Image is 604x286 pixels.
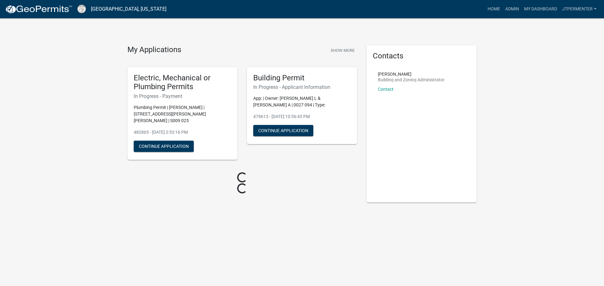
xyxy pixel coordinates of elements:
[378,78,445,82] p: Building and Zoning Administrator
[134,93,231,99] h6: In Progress - Payment
[134,104,231,124] p: Plumbing Permit | [PERSON_NAME] | [STREET_ADDRESS][PERSON_NAME][PERSON_NAME] | S009 025
[560,3,599,15] a: jtpermenter
[328,45,357,56] button: Show More
[253,113,351,120] p: 479613 - [DATE] 10:56:43 PM
[77,5,86,13] img: Cook County, Georgia
[485,3,503,15] a: Home
[253,95,351,108] p: App: | Owner: [PERSON_NAME] L & [PERSON_NAME] A | 0027 094 | Type:
[134,73,231,92] h5: Electric, Mechanical or Plumbing Permits
[378,72,445,76] p: [PERSON_NAME]
[91,4,166,14] a: [GEOGRAPHIC_DATA], [US_STATE]
[373,51,470,61] h5: Contacts
[253,125,313,136] button: Continue Application
[253,73,351,83] h5: Building Permit
[134,129,231,136] p: 482865 - [DATE] 2:53:16 PM
[522,3,560,15] a: My Dashboard
[378,87,394,92] a: Contact
[127,45,181,55] h4: My Applications
[503,3,522,15] a: Admin
[253,84,351,90] h6: In Progress - Applicant Information
[134,141,194,152] button: Continue Application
